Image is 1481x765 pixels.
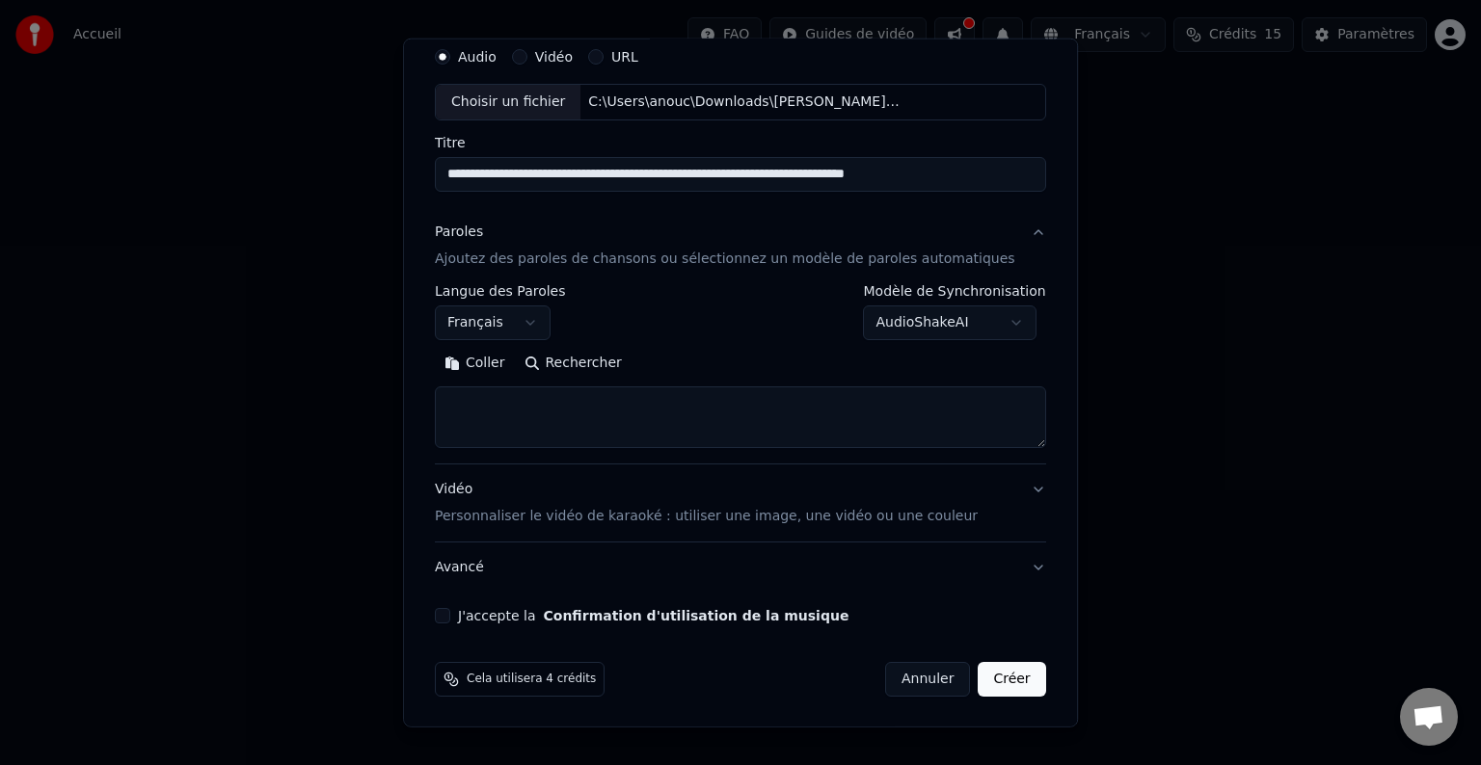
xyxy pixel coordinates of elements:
p: Personnaliser le vidéo de karaoké : utiliser une image, une vidéo ou une couleur [435,507,978,526]
button: Rechercher [515,348,632,379]
label: Modèle de Synchronisation [864,284,1046,298]
label: Vidéo [535,50,573,64]
label: Titre [435,136,1046,149]
button: Coller [435,348,515,379]
label: URL [611,50,638,64]
div: Paroles [435,223,483,242]
button: J'accepte la [544,609,849,622]
button: Créer [979,662,1046,697]
div: C:\Users\anouc\Downloads\[PERSON_NAME] - Sous le ciel de Paris - Instrumental Karaoke #karaoke #i... [581,92,909,112]
button: ParolesAjoutez des paroles de chansons ou sélectionnez un modèle de paroles automatiques [435,207,1046,284]
label: J'accepte la [458,609,848,622]
button: VidéoPersonnaliser le vidéo de karaoké : utiliser une image, une vidéo ou une couleur [435,464,1046,541]
label: Audio [458,50,497,64]
p: Ajoutez des paroles de chansons ou sélectionnez un modèle de paroles automatiques [435,250,1015,269]
button: Avancé [435,542,1046,593]
div: Vidéo [435,480,978,526]
span: Cela utilisera 4 crédits [467,672,596,687]
button: Annuler [885,662,970,697]
div: ParolesAjoutez des paroles de chansons ou sélectionnez un modèle de paroles automatiques [435,284,1046,463]
label: Langue des Paroles [435,284,566,298]
div: Choisir un fichier [436,85,580,119]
